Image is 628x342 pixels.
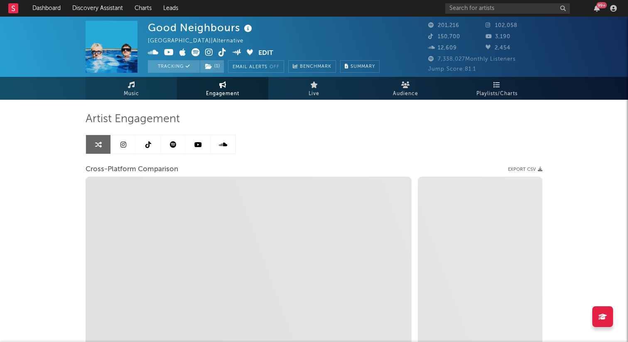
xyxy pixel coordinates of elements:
span: Jump Score: 81.1 [428,66,476,72]
a: Live [268,77,360,100]
span: 201,216 [428,23,459,28]
input: Search for artists [445,3,570,14]
span: Audience [393,89,418,99]
a: Engagement [177,77,268,100]
span: 12,609 [428,45,457,51]
a: Benchmark [288,60,336,73]
em: Off [270,65,280,69]
span: 150,700 [428,34,460,39]
span: Playlists/Charts [476,89,518,99]
a: Music [86,77,177,100]
button: Summary [340,60,380,73]
span: Benchmark [300,62,331,72]
span: Summary [351,64,375,69]
button: 99+ [594,5,600,12]
button: Email AlertsOff [228,60,284,73]
span: Live [309,89,319,99]
span: Music [124,89,139,99]
span: 3,190 [486,34,510,39]
a: Playlists/Charts [451,77,542,100]
span: Engagement [206,89,239,99]
div: 99 + [596,2,607,8]
span: 7,338,027 Monthly Listeners [428,57,516,62]
div: Good Neighbours [148,21,254,34]
button: Tracking [148,60,200,73]
span: Artist Engagement [86,114,180,124]
a: Audience [360,77,451,100]
div: [GEOGRAPHIC_DATA] | Alternative [148,36,253,46]
span: ( 1 ) [200,60,224,73]
button: Edit [258,48,273,59]
button: (1) [200,60,224,73]
button: Export CSV [508,167,542,172]
span: Cross-Platform Comparison [86,165,178,175]
span: 102,058 [486,23,518,28]
span: 2,454 [486,45,510,51]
